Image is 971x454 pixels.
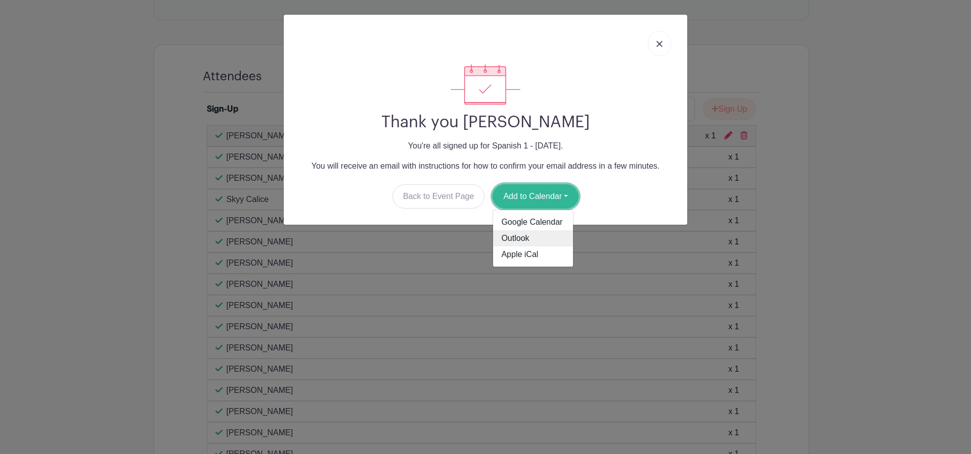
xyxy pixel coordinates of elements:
h2: Thank you [PERSON_NAME] [292,113,679,132]
img: signup_complete-c468d5dda3e2740ee63a24cb0ba0d3ce5d8a4ecd24259e683200fb1569d990c8.svg [451,64,520,105]
a: Back to Event Page [392,184,485,209]
a: Outlook [493,230,573,246]
img: close_button-5f87c8562297e5c2d7936805f587ecaba9071eb48480494691a3f1689db116b3.svg [656,41,663,47]
p: You will receive an email with instructions for how to confirm your email address in a few minutes. [292,160,679,172]
a: Google Calendar [493,214,573,230]
p: You're all signed up for Spanish 1 - [DATE]. [292,140,679,152]
button: Add to Calendar [493,184,579,209]
a: Apple iCal [493,246,573,263]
